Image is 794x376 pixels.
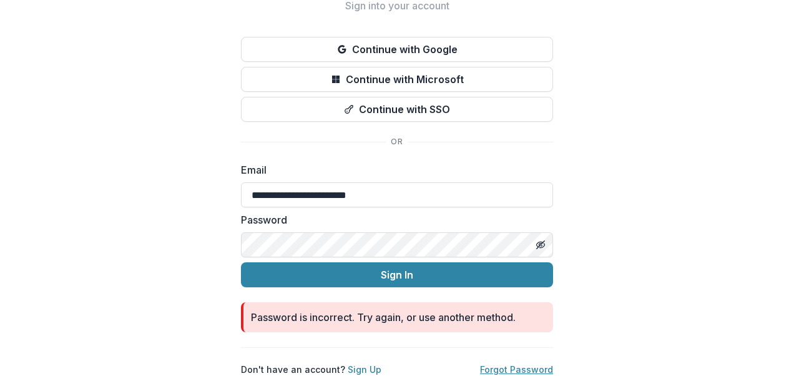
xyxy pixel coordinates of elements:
[241,212,546,227] label: Password
[241,262,553,287] button: Sign In
[241,97,553,122] button: Continue with SSO
[480,364,553,375] a: Forgot Password
[241,37,553,62] button: Continue with Google
[531,235,551,255] button: Toggle password visibility
[241,162,546,177] label: Email
[251,310,516,325] div: Password is incorrect. Try again, or use another method.
[241,67,553,92] button: Continue with Microsoft
[348,364,381,375] a: Sign Up
[241,363,381,376] p: Don't have an account?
